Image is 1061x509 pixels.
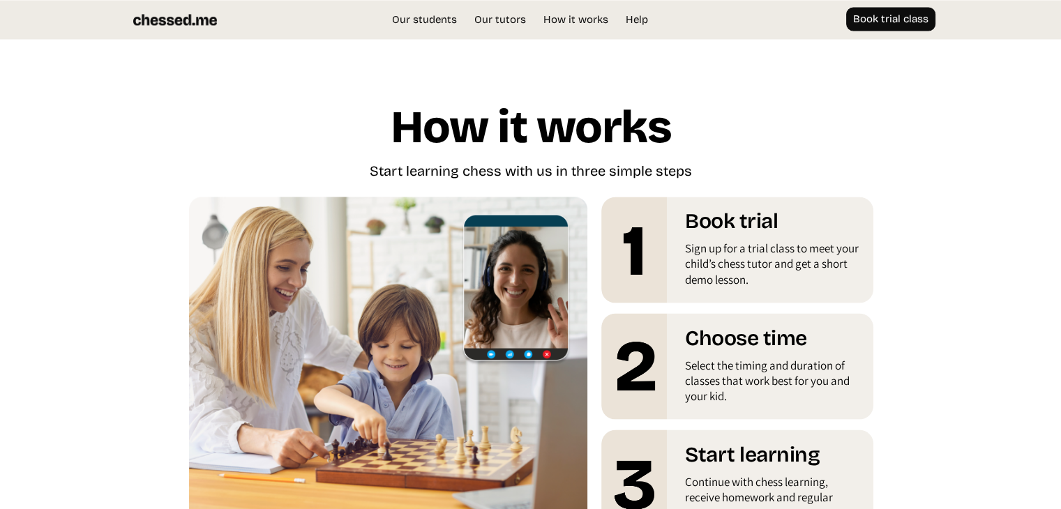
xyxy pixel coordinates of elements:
div: Sign up for a trial class to meet your child’s chess tutor and get a short demo lesson. [685,241,863,294]
a: Our students [385,13,464,26]
h1: Choose time [685,325,863,357]
h1: How it works [390,103,671,162]
a: Book trial class [846,7,935,31]
a: How it works [536,13,615,26]
h1: Book trial [685,208,863,241]
a: Help [619,13,655,26]
h1: Start learning [685,441,863,473]
div: Start learning chess with us in three simple steps [370,162,692,183]
a: Our tutors [467,13,533,26]
div: Select the timing and duration of classes that work best for you and your kid. [685,357,863,410]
